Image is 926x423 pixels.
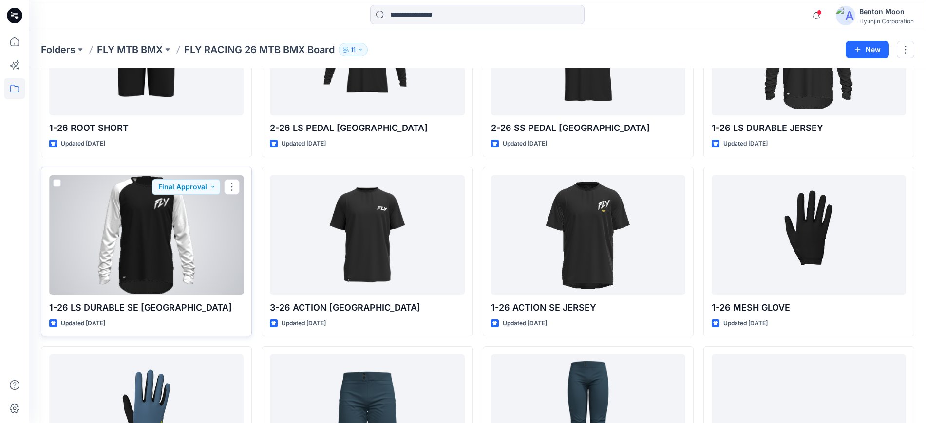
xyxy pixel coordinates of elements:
[49,175,244,295] a: 1-26 LS DURABLE SE JERSEY
[49,121,244,135] p: 1-26 ROOT SHORT
[282,318,326,329] p: Updated [DATE]
[712,301,906,314] p: 1-26 MESH GLOVE
[723,318,768,329] p: Updated [DATE]
[184,43,335,56] p: FLY RACING 26 MTB BMX Board
[270,175,464,295] a: 3-26 ACTION JERSEY
[846,41,889,58] button: New
[351,44,356,55] p: 11
[859,18,914,25] div: Hyunjin Corporation
[61,139,105,149] p: Updated [DATE]
[836,6,855,25] img: avatar
[491,301,685,314] p: 1-26 ACTION SE JERSEY
[270,121,464,135] p: 2-26 LS PEDAL [GEOGRAPHIC_DATA]
[491,121,685,135] p: 2-26 SS PEDAL [GEOGRAPHIC_DATA]
[41,43,76,56] a: Folders
[859,6,914,18] div: Benton Moon
[723,139,768,149] p: Updated [DATE]
[503,318,547,329] p: Updated [DATE]
[503,139,547,149] p: Updated [DATE]
[712,175,906,295] a: 1-26 MESH GLOVE
[339,43,368,56] button: 11
[491,175,685,295] a: 1-26 ACTION SE JERSEY
[97,43,163,56] a: FLY MTB BMX
[49,301,244,314] p: 1-26 LS DURABLE SE [GEOGRAPHIC_DATA]
[282,139,326,149] p: Updated [DATE]
[61,318,105,329] p: Updated [DATE]
[712,121,906,135] p: 1-26 LS DURABLE JERSEY
[270,301,464,314] p: 3-26 ACTION [GEOGRAPHIC_DATA]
